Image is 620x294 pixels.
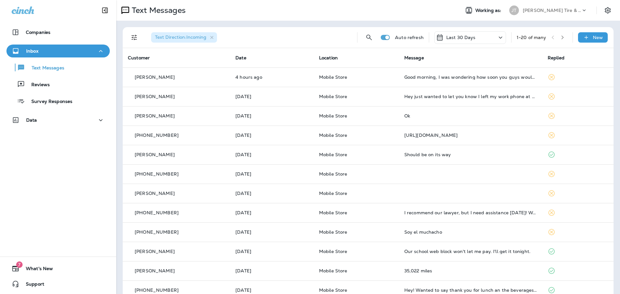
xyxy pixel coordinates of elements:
[19,281,44,289] span: Support
[16,261,23,268] span: 7
[19,266,53,274] span: What's New
[319,229,347,235] span: Mobile Store
[135,75,175,80] p: [PERSON_NAME]
[25,65,64,71] p: Text Messages
[135,191,175,196] p: [PERSON_NAME]
[404,94,537,99] div: Hey just wanted to let you know I left my work phone at my house, so if you need to get ahold of ...
[395,35,424,40] p: Auto refresh
[26,30,50,35] p: Companies
[319,74,347,80] span: Mobile Store
[235,288,309,293] p: Aug 21, 2025 02:25 PM
[319,152,347,157] span: Mobile Store
[235,191,309,196] p: Aug 27, 2025 08:21 AM
[235,133,309,138] p: Aug 28, 2025 04:04 PM
[404,55,424,61] span: Message
[404,288,537,293] div: Hey! Wanted to say thank you for lunch an the beverages! Appreciate it!
[363,31,376,44] button: Search Messages
[135,288,179,293] p: [PHONE_NUMBER]
[129,5,186,15] p: Text Messages
[235,55,246,61] span: Date
[319,287,347,293] span: Mobile Store
[404,113,537,118] div: Ok
[235,171,309,177] p: Aug 28, 2025 08:28 AM
[6,278,110,290] button: Support
[135,94,175,99] p: [PERSON_NAME]
[319,248,347,254] span: Mobile Store
[319,171,347,177] span: Mobile Store
[26,48,38,54] p: Inbox
[235,94,309,99] p: Sep 1, 2025 02:52 PM
[475,8,503,13] span: Working as:
[135,113,175,118] p: [PERSON_NAME]
[404,152,537,157] div: Should be on its way
[135,249,175,254] p: [PERSON_NAME]
[6,26,110,39] button: Companies
[319,113,347,119] span: Mobile Store
[404,268,537,273] div: 35,022 miles
[404,229,537,235] div: Soy el muchacho
[135,268,175,273] p: [PERSON_NAME]
[26,117,37,123] p: Data
[135,171,179,177] p: [PHONE_NUMBER]
[25,99,72,105] p: Survey Responses
[446,35,476,40] p: Last 30 Days
[404,249,537,254] div: Our school web block won't let me pay. I'll get it tonight.
[319,55,338,61] span: Location
[25,82,50,88] p: Reviews
[135,210,179,215] p: [PHONE_NUMBER]
[151,32,217,43] div: Text Direction:Incoming
[6,94,110,108] button: Survey Responses
[96,4,114,17] button: Collapse Sidebar
[319,94,347,99] span: Mobile Store
[319,190,347,196] span: Mobile Store
[155,34,206,40] span: Text Direction : Incoming
[235,152,309,157] p: Aug 28, 2025 01:14 PM
[523,8,581,13] p: [PERSON_NAME] Tire & Auto
[548,55,564,61] span: Replied
[6,77,110,91] button: Reviews
[593,35,603,40] p: New
[135,229,179,235] p: [PHONE_NUMBER]
[135,152,175,157] p: [PERSON_NAME]
[235,113,309,118] p: Aug 29, 2025 02:46 PM
[404,75,537,80] div: Good morning, I was wondering how soon you guys would be able to get out here? I got paid and wil...
[6,262,110,275] button: 7What's New
[602,5,614,16] button: Settings
[319,132,347,138] span: Mobile Store
[404,210,537,215] div: I recommend our lawyer, but I need assistance today! We live in Michigan! We need to get there, p...
[6,45,110,57] button: Inbox
[319,268,347,274] span: Mobile Store
[135,133,179,138] p: [PHONE_NUMBER]
[517,35,546,40] div: 1 - 20 of many
[235,268,309,273] p: Aug 22, 2025 11:31 AM
[509,5,519,15] div: JT
[235,210,309,215] p: Aug 26, 2025 06:42 PM
[319,210,347,216] span: Mobile Store
[128,31,141,44] button: Filters
[235,229,309,235] p: Aug 26, 2025 03:51 PM
[6,114,110,127] button: Data
[128,55,150,61] span: Customer
[404,133,537,138] div: https://maps.app.goo.gl/SrjQZKDyHcSSgGXQ8?g_st=a
[235,75,309,80] p: Sep 4, 2025 07:50 AM
[6,61,110,74] button: Text Messages
[235,249,309,254] p: Aug 25, 2025 02:32 PM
